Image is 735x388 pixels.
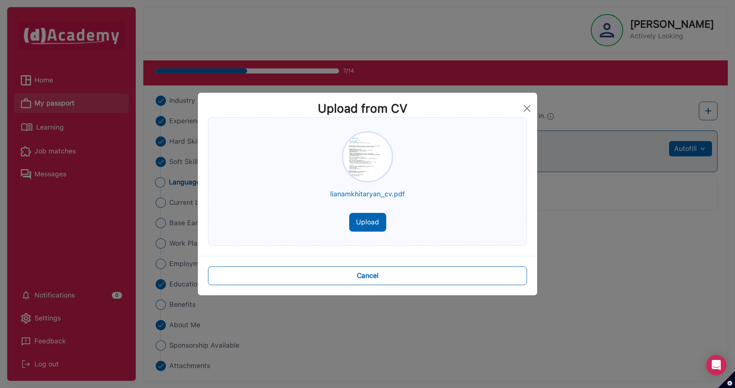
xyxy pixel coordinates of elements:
p: lianamkhitaryan_cv.pdf [330,189,405,199]
button: Upload [349,213,386,232]
button: Cancel [208,266,527,285]
div: Upload from CV [205,99,520,117]
button: Close [520,102,534,115]
img: Uploaded [342,131,393,182]
button: Set cookie preferences [718,371,735,388]
div: Open Intercom Messenger [706,355,726,375]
